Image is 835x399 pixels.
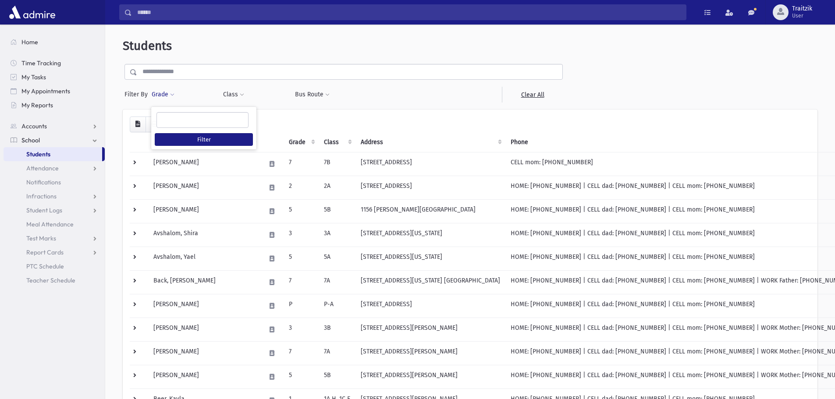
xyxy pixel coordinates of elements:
span: My Reports [21,101,53,109]
button: CSV [130,117,146,132]
span: Meal Attendance [26,220,74,228]
span: Time Tracking [21,59,61,67]
a: Report Cards [4,245,105,259]
a: Teacher Schedule [4,273,105,287]
span: Students [26,150,50,158]
td: [PERSON_NAME] [148,341,260,365]
td: [STREET_ADDRESS][US_STATE] [355,223,505,247]
th: Address: activate to sort column ascending [355,132,505,152]
span: Notifications [26,178,61,186]
span: School [21,136,40,144]
a: My Appointments [4,84,105,98]
td: [STREET_ADDRESS] [355,152,505,176]
a: Attendance [4,161,105,175]
a: Notifications [4,175,105,189]
td: 3B [319,318,355,341]
a: Infractions [4,189,105,203]
td: Avshalom, Shira [148,223,260,247]
button: Class [223,87,245,102]
a: PTC Schedule [4,259,105,273]
td: [STREET_ADDRESS][US_STATE] [GEOGRAPHIC_DATA] [355,270,505,294]
span: Test Marks [26,234,56,242]
td: 2 [284,176,319,199]
td: [PERSON_NAME] [148,199,260,223]
td: [PERSON_NAME] [148,365,260,388]
span: Accounts [21,122,47,130]
img: AdmirePro [7,4,57,21]
td: [STREET_ADDRESS][PERSON_NAME] [355,341,505,365]
span: Report Cards [26,248,64,256]
a: Meal Attendance [4,217,105,231]
a: School [4,133,105,147]
span: User [792,12,812,19]
span: Infractions [26,192,57,200]
td: [PERSON_NAME] [148,176,260,199]
span: PTC Schedule [26,262,64,270]
td: 5B [319,365,355,388]
td: 1156 [PERSON_NAME][GEOGRAPHIC_DATA] [355,199,505,223]
td: P [284,294,319,318]
a: Test Marks [4,231,105,245]
button: Bus Route [295,87,330,102]
a: Time Tracking [4,56,105,70]
th: Grade: activate to sort column ascending [284,132,319,152]
a: Students [4,147,102,161]
th: Class: activate to sort column ascending [319,132,355,152]
a: My Tasks [4,70,105,84]
td: 5B [319,199,355,223]
span: Attendance [26,164,59,172]
a: Accounts [4,119,105,133]
td: 5 [284,199,319,223]
td: 3 [284,318,319,341]
td: [STREET_ADDRESS][PERSON_NAME] [355,318,505,341]
a: Student Logs [4,203,105,217]
td: 3 [284,223,319,247]
span: My Tasks [21,73,46,81]
td: [STREET_ADDRESS] [355,294,505,318]
td: 5 [284,247,319,270]
td: P-A [319,294,355,318]
button: Print [146,117,163,132]
td: 7A [319,270,355,294]
button: Grade [151,87,175,102]
td: 2A [319,176,355,199]
td: [STREET_ADDRESS][PERSON_NAME] [355,365,505,388]
td: 7 [284,341,319,365]
td: 7B [319,152,355,176]
td: [PERSON_NAME] [148,294,260,318]
span: Home [21,38,38,46]
span: Filter By [124,90,151,99]
span: My Appointments [21,87,70,95]
td: 3A [319,223,355,247]
td: 5A [319,247,355,270]
td: 5 [284,365,319,388]
td: [PERSON_NAME] [148,318,260,341]
td: [PERSON_NAME] [148,152,260,176]
a: Home [4,35,105,49]
td: 7A [319,341,355,365]
span: Traitzik [792,5,812,12]
span: Students [123,39,172,53]
td: 7 [284,270,319,294]
td: [STREET_ADDRESS][US_STATE] [355,247,505,270]
th: Student: activate to sort column descending [148,132,260,152]
input: Search [132,4,686,20]
a: My Reports [4,98,105,112]
td: [STREET_ADDRESS] [355,176,505,199]
span: Student Logs [26,206,62,214]
td: 7 [284,152,319,176]
button: Filter [155,133,253,146]
a: Clear All [502,87,563,102]
span: Teacher Schedule [26,276,75,284]
td: Avshalom, Yael [148,247,260,270]
td: Back, [PERSON_NAME] [148,270,260,294]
